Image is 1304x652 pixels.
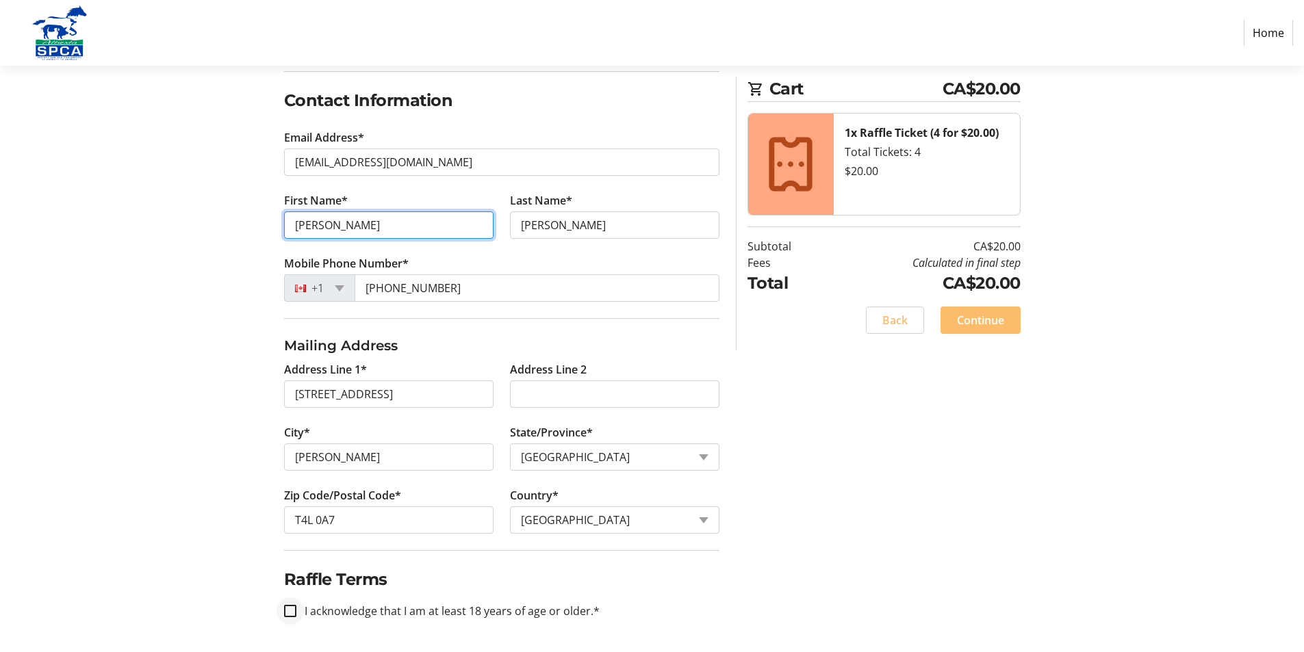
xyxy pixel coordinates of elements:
img: Alberta SPCA's Logo [11,5,108,60]
td: Total [747,271,826,296]
input: Address [284,380,494,408]
label: First Name* [284,192,348,209]
strong: 1x Raffle Ticket (4 for $20.00) [845,125,999,140]
span: Continue [957,312,1004,328]
input: (506) 234-5678 [355,274,719,302]
label: State/Province* [510,424,593,441]
label: City* [284,424,310,441]
h2: Raffle Terms [284,567,719,592]
span: Cart [769,77,943,101]
div: Total Tickets: 4 [845,144,1009,160]
td: CA$20.00 [826,238,1021,255]
label: Address Line 1* [284,361,367,378]
label: Mobile Phone Number* [284,255,409,272]
a: Home [1244,20,1293,46]
h2: Contact Information [284,88,719,113]
label: Last Name* [510,192,572,209]
label: Address Line 2 [510,361,587,378]
label: Country* [510,487,559,504]
td: Subtotal [747,238,826,255]
td: CA$20.00 [826,271,1021,296]
input: City [284,443,494,471]
td: Calculated in final step [826,255,1021,271]
td: Fees [747,255,826,271]
button: Continue [941,307,1021,334]
span: Back [882,312,908,328]
div: $20.00 [845,163,1009,179]
input: Zip or Postal Code [284,506,494,534]
label: Zip Code/Postal Code* [284,487,401,504]
span: CA$20.00 [943,77,1021,101]
h3: Mailing Address [284,335,719,356]
label: I acknowledge that I am at least 18 years of age or older.* [296,603,600,619]
button: Back [866,307,924,334]
label: Email Address* [284,129,364,146]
